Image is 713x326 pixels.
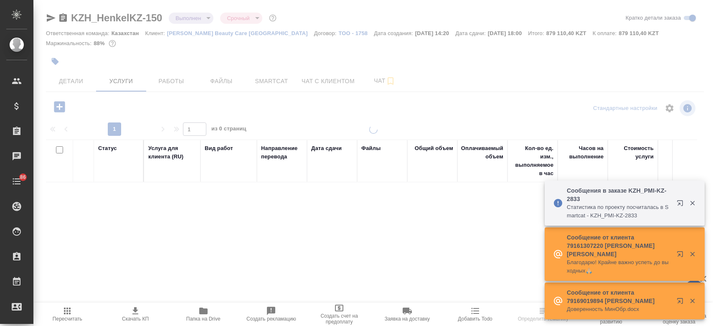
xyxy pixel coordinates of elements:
button: Пересчитать [33,303,101,326]
p: Сообщение от клиента 79161307220 [PERSON_NAME] [PERSON_NAME] [567,233,671,258]
span: Папка на Drive [186,316,221,322]
button: Закрыть [684,199,701,207]
button: Закрыть [684,250,701,258]
span: Заявка на доставку [385,316,430,322]
button: Открыть в новой вкладке [672,246,692,266]
span: 86 [15,173,31,181]
div: Файлы [361,144,381,153]
span: Определить тематику [518,316,568,322]
div: Дата сдачи [311,144,342,153]
div: Статус [98,144,117,153]
button: Скачать КП [101,303,170,326]
p: Благодарю! Крайне важно успеть до выходных🙏🏼 [567,258,671,275]
span: Пересчитать [53,316,82,322]
span: Добавить Todo [458,316,492,322]
span: Скачать КП [122,316,149,322]
div: Услуга для клиента (RU) [148,144,196,161]
button: Заявка на доставку [373,303,442,326]
p: Сообщения в заказе KZH_PMI-KZ-2833 [567,186,671,203]
button: Открыть в новой вкладке [672,195,692,215]
span: Создать рекламацию [246,316,296,322]
button: Добавить Todo [441,303,509,326]
button: Папка на Drive [169,303,237,326]
button: Создать счет на предоплату [305,303,373,326]
button: Создать рекламацию [237,303,305,326]
button: Закрыть [684,297,701,305]
button: Открыть в новой вкладке [672,293,692,313]
div: Кол-во ед. изм., выполняемое в час [512,144,553,178]
p: Cтатистика по проекту посчиталась в Smartcat - KZH_PMI-KZ-2833 [567,203,671,220]
div: Вид работ [205,144,233,153]
div: Стоимость услуги [612,144,654,161]
div: Часов на выполнение [562,144,604,161]
p: Доверенность МинОбр.docx [567,305,671,313]
a: 86 [2,171,31,192]
div: Общий объем [415,144,453,153]
p: Сообщение от клиента 79169019894 [PERSON_NAME] [567,288,671,305]
span: Создать счет на предоплату [310,313,368,325]
div: Скидка / наценка [662,144,704,161]
div: Направление перевода [261,144,303,161]
div: Оплачиваемый объем [461,144,503,161]
button: Определить тематику [509,303,577,326]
